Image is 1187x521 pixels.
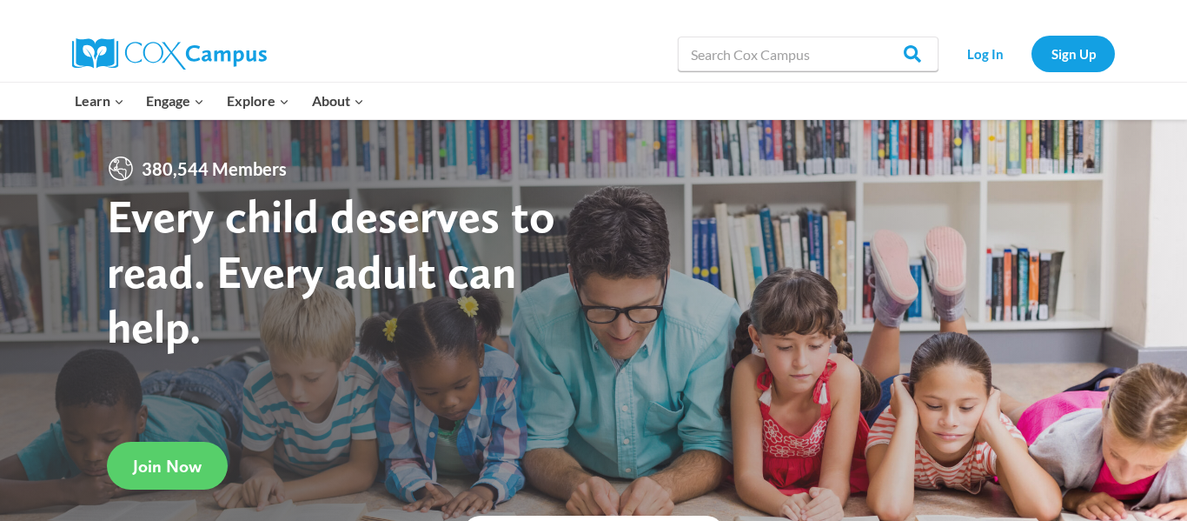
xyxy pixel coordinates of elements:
span: About [312,90,364,112]
a: Sign Up [1031,36,1115,71]
a: Join Now [107,442,228,490]
span: Explore [227,90,289,112]
input: Search Cox Campus [678,37,938,71]
span: 380,544 Members [135,155,294,183]
nav: Primary Navigation [63,83,375,119]
a: Log In [947,36,1023,71]
span: Join Now [133,456,202,477]
span: Engage [146,90,204,112]
span: Learn [75,90,124,112]
img: Cox Campus [72,38,267,70]
nav: Secondary Navigation [947,36,1115,71]
strong: Every child deserves to read. Every adult can help. [107,188,555,354]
